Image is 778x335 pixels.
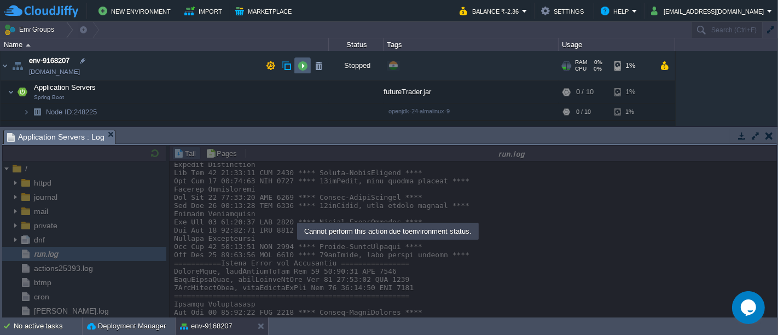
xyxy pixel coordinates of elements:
[184,4,225,18] button: Import
[575,66,587,72] span: CPU
[180,321,233,332] button: env-9168207
[8,81,14,103] img: AMDAwAAAACH5BAEAAAAALAAAAAABAAEAAAICRAEAOw==
[614,51,650,80] div: 1%
[614,81,650,103] div: 1%
[460,4,522,18] button: Balance ₹-2.36
[4,22,58,37] button: Env Groups
[33,83,97,91] a: Application ServersSpring Boot
[46,108,74,116] span: Node ID:
[23,103,30,120] img: AMDAwAAAACH5BAEAAAAALAAAAAABAAEAAAICRAEAOw==
[45,125,89,134] a: Deployments
[14,317,82,335] div: No active tasks
[298,224,478,239] div: Cannot perform this action due to environment status.
[329,38,383,51] div: Status
[651,4,767,18] button: [EMAIL_ADDRESS][DOMAIN_NAME]
[591,59,602,66] span: 0%
[4,4,78,18] img: CloudJiffy
[601,4,632,18] button: Help
[576,81,594,103] div: 0 / 10
[384,81,559,103] div: futureTrader.jar
[10,51,25,80] img: AMDAwAAAACH5BAEAAAAALAAAAAABAAEAAAICRAEAOw==
[45,107,98,117] span: 248225
[235,4,295,18] button: Marketplace
[30,103,45,120] img: AMDAwAAAACH5BAEAAAAALAAAAAABAAEAAAICRAEAOw==
[1,51,9,80] img: AMDAwAAAACH5BAEAAAAALAAAAAABAAEAAAICRAEAOw==
[33,83,97,92] span: Application Servers
[23,121,30,138] img: AMDAwAAAACH5BAEAAAAALAAAAAABAAEAAAICRAEAOw==
[329,51,384,80] div: Stopped
[29,66,80,77] a: [DOMAIN_NAME]
[559,38,675,51] div: Usage
[30,121,45,138] img: AMDAwAAAACH5BAEAAAAALAAAAAABAAEAAAICRAEAOw==
[15,81,30,103] img: AMDAwAAAACH5BAEAAAAALAAAAAABAAEAAAICRAEAOw==
[87,321,166,332] button: Deployment Manager
[384,38,558,51] div: Tags
[1,38,328,51] div: Name
[732,291,767,324] iframe: chat widget
[26,44,31,47] img: AMDAwAAAACH5BAEAAAAALAAAAAABAAEAAAICRAEAOw==
[575,59,587,66] span: RAM
[576,103,591,120] div: 0 / 10
[541,4,587,18] button: Settings
[388,108,450,114] span: openjdk-24-almalinux-9
[98,4,174,18] button: New Environment
[614,103,650,120] div: 1%
[7,130,104,144] span: Application Servers : Log
[45,107,98,117] a: Node ID:248225
[591,66,602,72] span: 0%
[34,94,64,101] span: Spring Boot
[29,55,69,66] a: env-9168207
